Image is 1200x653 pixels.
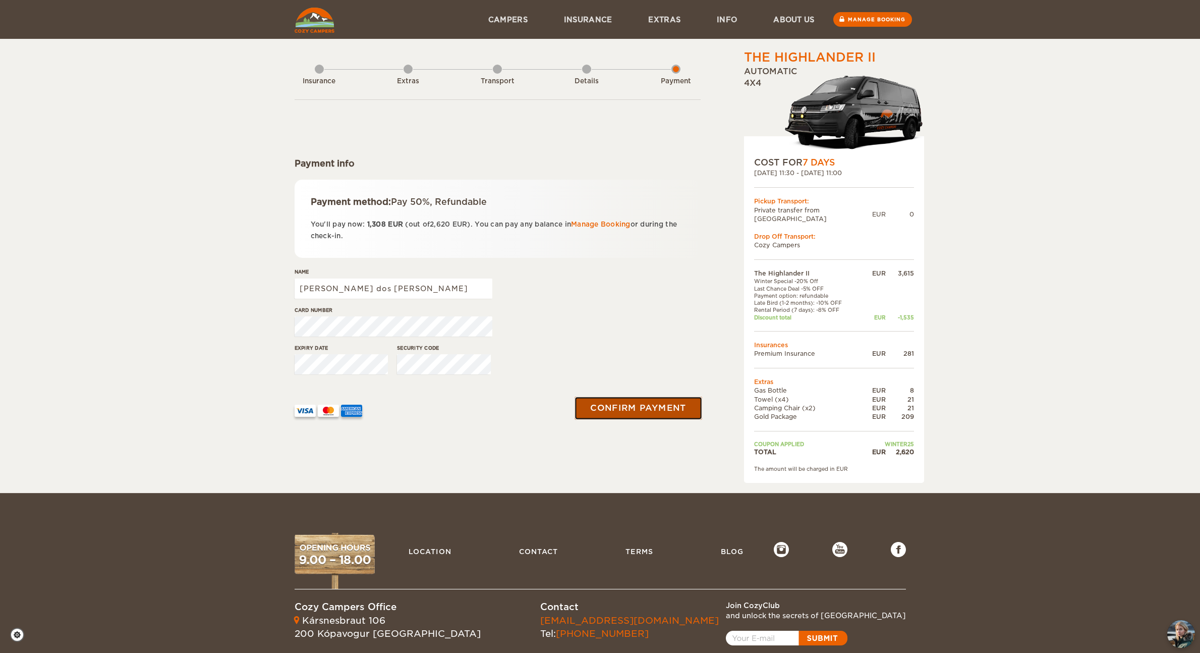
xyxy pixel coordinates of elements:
td: Private transfer from [GEOGRAPHIC_DATA] [754,206,872,223]
td: The Highlander II [754,269,863,278]
div: 21 [886,404,914,412]
span: 2,620 [430,221,450,228]
div: 281 [886,349,914,358]
td: Last Chance Deal -5% OFF [754,285,863,292]
span: EUR [388,221,403,228]
button: Confirm payment [575,397,702,420]
div: EUR [862,269,885,278]
td: Winter Special -20% Off [754,278,863,285]
img: Cozy Campers [295,8,334,33]
div: Drop Off Transport: [754,232,914,241]
label: Security code [397,344,491,352]
div: EUR [862,412,885,421]
div: 3,615 [886,269,914,278]
button: chat-button [1167,620,1195,648]
img: stor-langur-223.png [784,69,924,156]
div: 8 [886,386,914,395]
div: Transport [470,77,525,86]
div: Tel: [540,614,719,640]
td: Coupon applied [754,441,863,448]
div: Cozy Campers Office [295,601,481,614]
div: 21 [886,395,914,404]
span: 7 Days [803,157,835,168]
td: WINTER25 [862,441,913,448]
div: Payment info [295,157,701,170]
a: Location [404,542,456,561]
div: and unlock the secrets of [GEOGRAPHIC_DATA] [726,611,906,621]
div: -1,535 [886,314,914,321]
span: EUR [452,221,468,228]
div: [DATE] 11:30 - [DATE] 11:00 [754,169,914,177]
a: Open popup [726,631,847,645]
td: Towel (x4) [754,395,863,404]
div: EUR [862,386,885,395]
div: 209 [886,412,914,421]
p: You'll pay now: (out of ). You can pay any balance in or during the check-in. [311,219,684,242]
div: Contact [540,601,719,614]
label: Name [295,268,492,276]
img: Freyja at Cozy Campers [1167,620,1195,648]
td: Payment option: refundable [754,292,863,299]
td: Rental Period (7 days): -8% OFF [754,306,863,313]
img: VISA [295,405,316,417]
label: Expiry date [295,344,388,352]
div: 2,620 [886,448,914,456]
div: Insurance [292,77,347,86]
td: Camping Chair (x2) [754,404,863,412]
div: Automatic 4x4 [744,66,924,156]
div: Pickup Transport: [754,197,914,205]
td: Cozy Campers [754,241,914,249]
div: 0 [886,210,914,219]
td: Insurances [754,341,914,349]
div: Extras [380,77,436,86]
td: Extras [754,377,914,386]
div: EUR [862,448,885,456]
div: EUR [862,395,885,404]
a: Blog [716,542,749,561]
div: Payment [648,77,704,86]
a: [EMAIL_ADDRESS][DOMAIN_NAME] [540,615,719,626]
span: Pay 50%, Refundable [391,197,487,207]
td: Gas Bottle [754,386,863,395]
a: Manage Booking [571,221,631,228]
a: Contact [514,542,563,561]
div: EUR [872,210,886,219]
div: The amount will be charged in EUR [754,465,914,472]
img: AMEX [341,405,362,417]
label: Card number [295,306,492,314]
div: Join CozyClub [726,601,906,611]
span: 1,308 [367,221,386,228]
div: Details [559,77,614,86]
a: [PHONE_NUMBER] [556,628,649,639]
div: EUR [862,404,885,412]
div: EUR [862,314,885,321]
img: mastercard [318,405,339,417]
a: Cookie settings [10,628,31,642]
td: Premium Insurance [754,349,863,358]
div: The Highlander II [744,49,876,66]
div: Payment method: [311,196,684,208]
a: Terms [620,542,658,561]
td: Late Bird (1-2 months): -10% OFF [754,299,863,306]
div: COST FOR [754,156,914,169]
td: TOTAL [754,448,863,456]
td: Discount total [754,314,863,321]
a: Manage booking [833,12,912,27]
div: Kársnesbraut 106 200 Kópavogur [GEOGRAPHIC_DATA] [295,614,481,640]
td: Gold Package [754,412,863,421]
div: EUR [862,349,885,358]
